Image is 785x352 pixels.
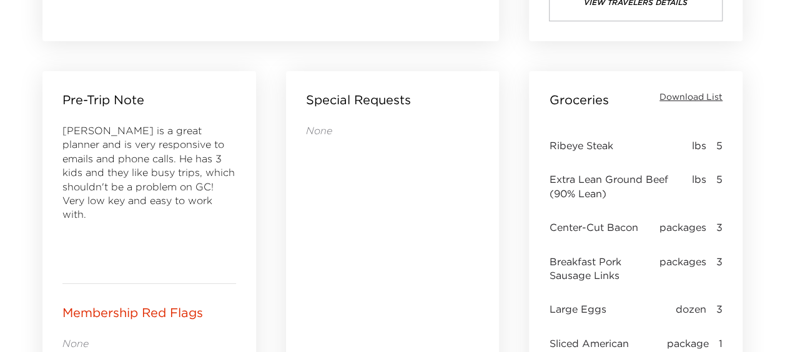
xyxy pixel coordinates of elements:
[62,124,235,220] span: [PERSON_NAME] is a great planner and is very responsive to emails and phone calls. He has 3 kids ...
[659,91,723,104] button: Download List
[306,124,480,137] p: None
[62,304,203,321] p: Membership Red Flags
[549,302,606,316] span: Large Eggs
[716,255,723,283] span: 3
[549,255,659,283] span: Breakfast Pork Sausage Links
[549,172,692,200] span: Extra Lean Ground Beef (90% Lean)
[692,172,706,200] span: lbs
[549,220,638,234] span: Center-Cut Bacon
[549,91,608,109] p: Groceries
[306,91,411,109] p: Special Requests
[716,172,723,200] span: 5
[659,255,706,283] span: packages
[676,302,706,316] span: dozen
[659,220,706,234] span: packages
[692,139,706,152] span: lbs
[549,139,613,152] span: Ribeye Steak
[62,336,236,350] p: None
[716,139,723,152] span: 5
[62,91,144,109] p: Pre-Trip Note
[716,220,723,234] span: 3
[716,302,723,316] span: 3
